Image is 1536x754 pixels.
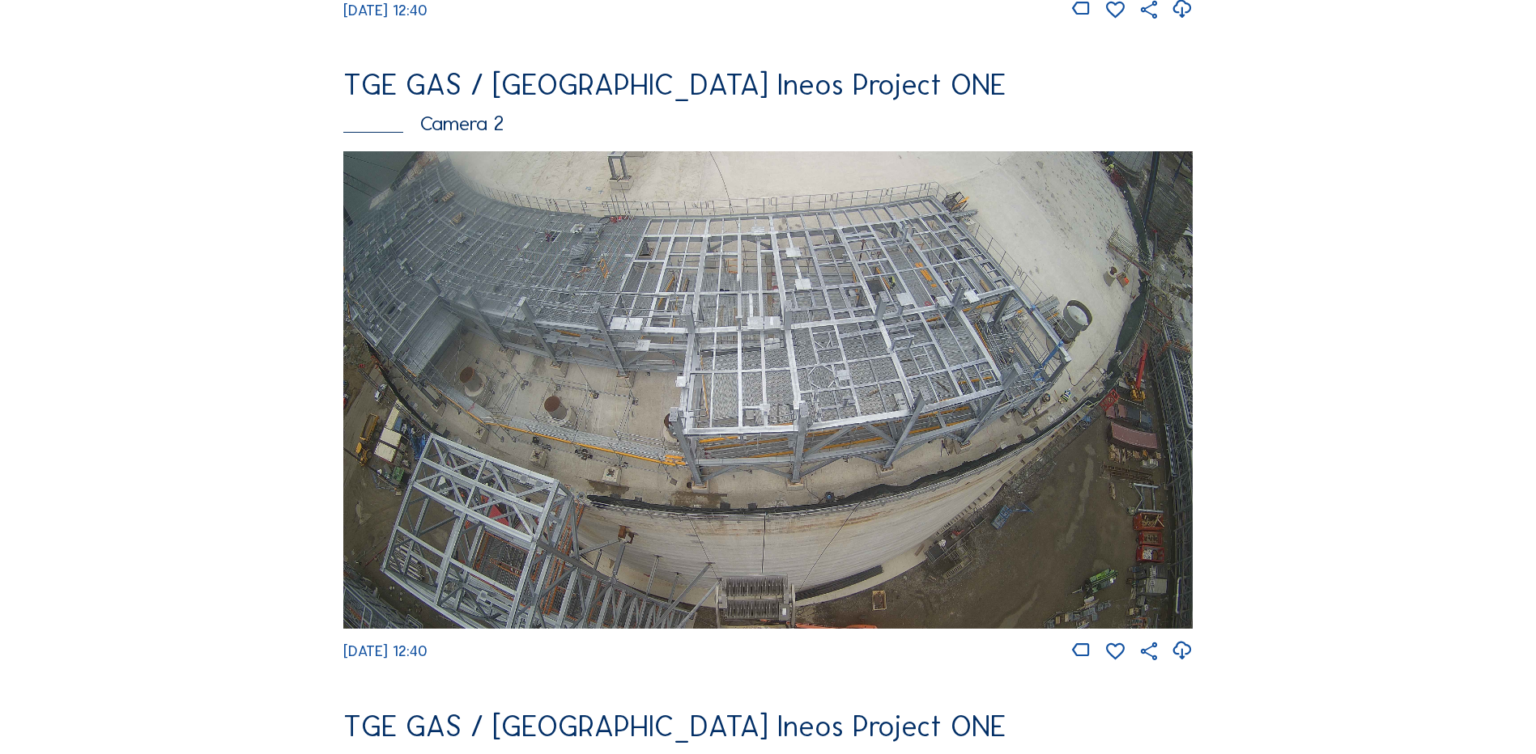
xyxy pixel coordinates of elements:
[343,642,428,660] span: [DATE] 12:40
[343,2,428,19] span: [DATE] 12:40
[343,113,1193,133] div: Camera 2
[343,151,1193,629] img: Image
[343,70,1193,100] div: TGE GAS / [GEOGRAPHIC_DATA] Ineos Project ONE
[343,712,1193,741] div: TGE GAS / [GEOGRAPHIC_DATA] Ineos Project ONE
